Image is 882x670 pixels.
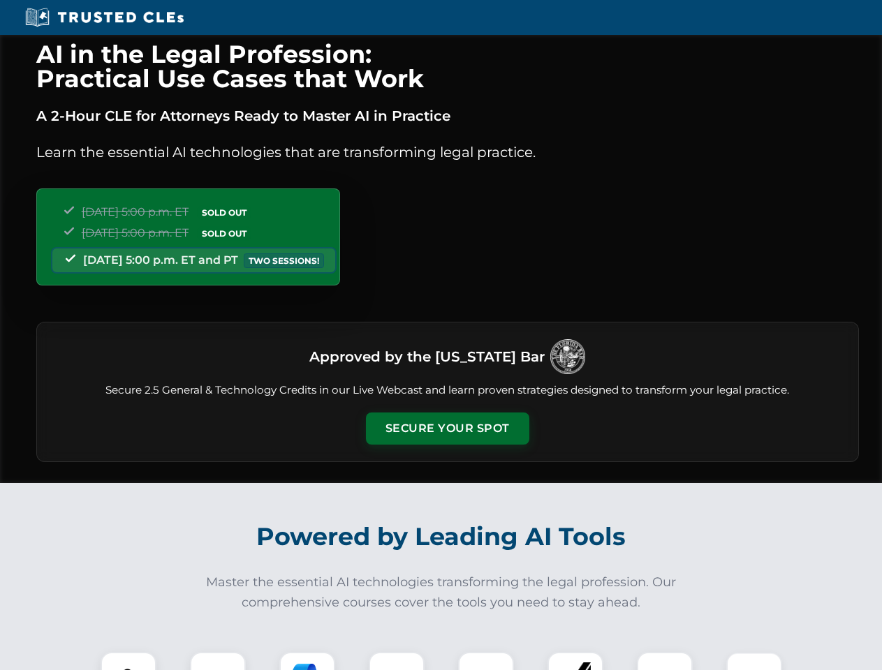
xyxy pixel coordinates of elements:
img: Trusted CLEs [21,7,188,28]
p: A 2-Hour CLE for Attorneys Ready to Master AI in Practice [36,105,859,127]
h3: Approved by the [US_STATE] Bar [309,344,545,369]
span: [DATE] 5:00 p.m. ET [82,226,189,239]
h2: Powered by Leading AI Tools [54,512,828,561]
p: Master the essential AI technologies transforming the legal profession. Our comprehensive courses... [197,572,686,613]
span: SOLD OUT [197,226,251,241]
p: Secure 2.5 General & Technology Credits in our Live Webcast and learn proven strategies designed ... [54,382,841,399]
p: Learn the essential AI technologies that are transforming legal practice. [36,141,859,163]
span: [DATE] 5:00 p.m. ET [82,205,189,218]
img: Logo [550,339,585,374]
span: SOLD OUT [197,205,251,220]
button: Secure Your Spot [366,412,529,445]
h1: AI in the Legal Profession: Practical Use Cases that Work [36,42,859,91]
